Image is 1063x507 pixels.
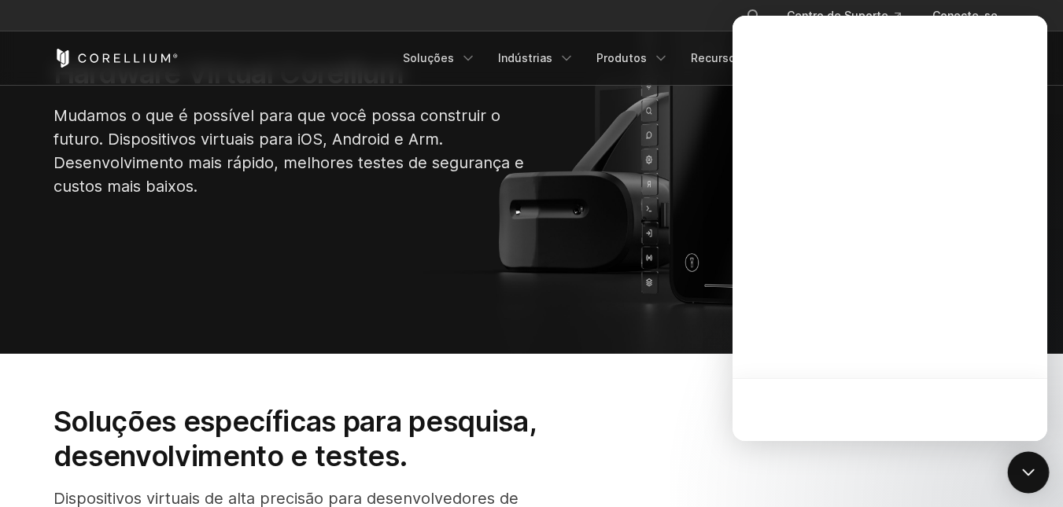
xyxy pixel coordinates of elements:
[54,404,537,473] font: Soluções específicas para pesquisa, desenvolvimento e testes.
[54,49,179,68] a: Página inicial do Corellium
[1008,452,1050,494] div: Open Intercom Messenger
[740,2,768,30] button: Procurar
[932,9,998,22] font: Conecte-se
[403,51,454,64] font: Soluções
[498,51,552,64] font: Indústrias
[691,51,742,64] font: Recursos
[54,106,524,196] font: Mudamos o que é possível para que você possa construir o futuro. Dispositivos virtuais para iOS, ...
[596,51,647,64] font: Produtos
[393,44,1010,72] div: Menu de navegação
[787,9,888,22] font: Centro de Suporte
[727,2,1010,30] div: Menu de navegação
